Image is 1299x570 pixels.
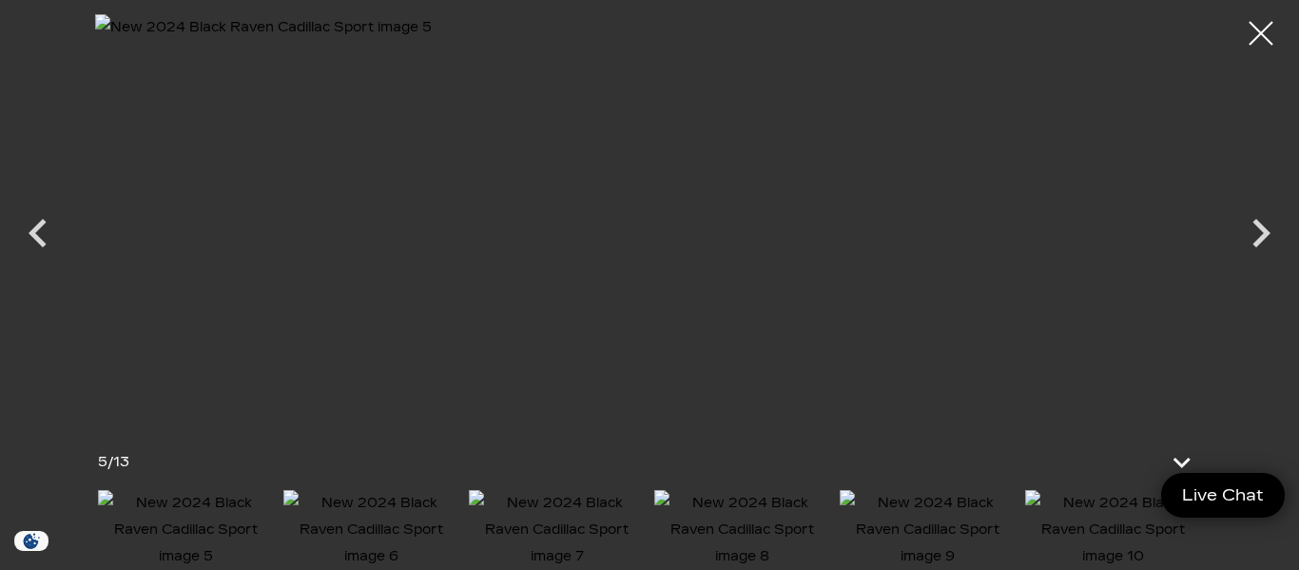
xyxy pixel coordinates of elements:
[113,454,129,470] span: 13
[10,195,67,281] div: Previous
[283,490,459,570] img: New 2024 Black Raven Cadillac Sport image 6
[654,490,830,570] img: New 2024 Black Raven Cadillac Sport image 8
[98,490,274,570] img: New 2024 Black Raven Cadillac Sport image 5
[1161,473,1285,518] a: Live Chat
[1025,490,1201,570] img: New 2024 Black Raven Cadillac Sport image 10
[10,531,53,551] section: Click to Open Cookie Consent Modal
[840,490,1016,570] img: New 2024 Black Raven Cadillac Sport image 9
[1232,195,1289,281] div: Next
[469,490,645,570] img: New 2024 Black Raven Cadillac Sport image 7
[10,531,53,551] img: Opt-Out Icon
[95,14,1204,418] img: New 2024 Black Raven Cadillac Sport image 5
[98,454,107,470] span: 5
[1173,484,1273,506] span: Live Chat
[98,449,129,476] div: /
